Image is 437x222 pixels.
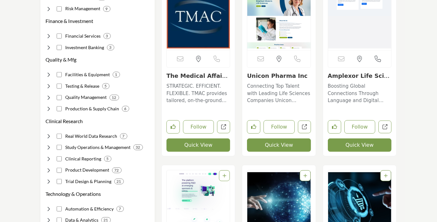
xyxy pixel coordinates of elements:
[109,95,119,100] div: 12 Results For Quality Management
[104,156,111,162] div: 5 Results For Clinical Reporting
[112,167,122,173] div: 72 Results For Product Development
[114,179,124,184] div: 21 Results For Trial Design & Planning
[328,72,391,79] h3: Amplexor Life Sciences
[57,33,62,39] input: Select Financial Services checkbox
[122,106,129,112] div: 6 Results For Production & Supply Chain
[166,83,230,104] p: STRATEGIC. EFFICIENT. FLEXIBLE. TMAC provides tailored, on-the-ground capabilities taking compani...
[57,156,62,161] input: Select Clinical Reporting checkbox
[328,138,391,152] button: Quick View
[105,84,107,88] b: 5
[102,83,109,89] div: 5 Results For Testing & Release
[115,168,119,173] b: 72
[66,83,100,89] h4: Testing & Release: Analyzing acceptability of materials, stability and final drug product batches.
[378,121,391,134] a: Open amplexor-life-sciences in new tab
[328,72,390,86] a: Amplexor Life Scienc...
[109,45,112,50] b: 3
[57,179,62,184] input: Select Trial Design & Planning checkbox
[166,81,230,104] a: STRATEGIC. EFFICIENT. FLEXIBLE. TMAC provides tailored, on-the-ground capabilities taking compani...
[133,144,143,150] div: 32 Results For Study Operations & Management
[124,107,127,111] b: 6
[115,72,117,77] b: 1
[328,81,391,104] a: Boosting Global Connections Through Language and Digital Experiences Acolad provides industry-lea...
[46,17,93,25] button: Finance & Investment
[107,45,114,50] div: 3 Results For Investment Banking
[66,33,101,39] h4: Financial Services: Enabling enterprise fiscal planning, reporting and controls.
[106,7,108,11] b: 9
[247,138,311,152] button: Quick View
[107,157,109,161] b: 5
[57,168,62,173] input: Select Product Development checkbox
[264,120,294,134] button: Follow
[328,120,341,134] button: Like listing
[57,6,62,11] input: Select Risk Management checkbox
[222,173,226,178] a: Add To List
[57,84,62,89] input: Select Testing & Release checkbox
[46,117,83,125] button: Clinical Research
[247,120,260,134] button: Like listing
[66,206,114,212] h4: Automation & Efficiency: Optimizing operations through automated systems and processes.
[384,173,388,178] a: Add To List
[183,120,214,134] button: Follow
[113,72,120,78] div: 1 Results For Facilities & Equipment
[117,179,121,184] b: 21
[119,207,121,211] b: 7
[57,95,62,100] input: Select Quality Management checkbox
[247,83,311,104] p: Connecting Top Talent with Leading Life Sciences Companies Unicon Pharma is a premier staffing an...
[57,134,62,139] input: Select Real World Data Research checkbox
[166,72,230,79] h3: The Medical Affairs Company (TMAC)
[298,121,311,134] a: Open unicon-pharma-inc in new tab
[166,138,230,152] button: Quick View
[57,72,62,77] input: Select Facilities & Equipment checkbox
[57,145,62,150] input: Select Study Operations & Management checkbox
[66,156,102,162] h4: Clinical Reporting: Publishing results and conclusions from clinical studies.
[112,95,116,100] b: 12
[328,83,391,104] p: Boosting Global Connections Through Language and Digital Experiences Acolad provides industry-lea...
[66,144,131,151] h4: Study Operations & Management: Conducting and overseeing clinical studies.
[46,190,101,198] button: Technology & Operations
[66,5,101,12] h4: Risk Management: Detecting, evaluating and communicating product risks.
[103,6,110,12] div: 9 Results For Risk Management
[123,134,125,138] b: 7
[57,45,62,50] input: Select Investment Banking checkbox
[106,34,108,38] b: 3
[344,120,375,134] button: Follow
[120,133,127,139] div: 7 Results For Real World Data Research
[66,106,119,112] h4: Production & Supply Chain: Manufacturing, packaging and distributing drug supply.
[217,121,230,134] a: Open the-medical-affairs-company in new tab
[103,33,111,39] div: 3 Results For Financial Services
[66,94,107,100] h4: Quality Management: Governance ensuring adherence to quality guidelines.
[247,72,307,79] a: Unicon Pharma Inc
[247,72,311,79] h3: Unicon Pharma Inc
[57,206,62,211] input: Select Automation & Efficiency checkbox
[116,206,124,212] div: 7 Results For Automation & Efficiency
[136,145,140,150] b: 32
[66,71,110,78] h4: Facilities & Equipment: Maintaining physical plants and machine operations.
[303,173,307,178] a: Add To List
[66,133,117,139] h4: Real World Data Research: Deriving insights from analyzing real-world data.
[166,120,180,134] button: Like listing
[66,178,112,185] h4: Trial Design & Planning: Designing robust clinical study protocols and analysis plans.
[46,56,76,63] button: Quality & Mfg
[57,106,62,111] input: Select Production & Supply Chain checkbox
[247,81,311,104] a: Connecting Top Talent with Leading Life Sciences Companies Unicon Pharma is a premier staffing an...
[166,72,228,86] a: The Medical Affairs ...
[66,44,104,51] h4: Investment Banking: Providing deal structuring and financing advisory services.
[66,167,109,173] h4: Product Development: Developing and producing investigational drug formulations.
